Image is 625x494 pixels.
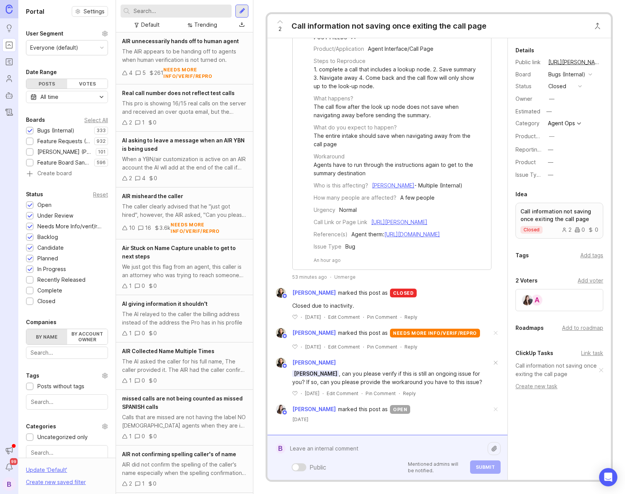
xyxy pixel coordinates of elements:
[271,328,338,338] a: Ysabelle Eugenio[PERSON_NAME]
[2,105,16,119] a: Changelog
[72,6,108,17] button: Settings
[116,239,253,295] a: Air Stuck on Name Capture unable to get to next stepsWe just got this flag from an agent, this ca...
[122,137,245,152] span: AI asking to leave a message when an AIR YBN is being used
[324,314,325,320] div: ·
[292,359,336,366] span: [PERSON_NAME]
[153,432,157,441] div: 0
[276,444,285,454] div: B
[84,118,108,122] div: Select All
[134,7,229,15] input: Search...
[129,69,132,77] div: 4
[548,82,566,90] div: closed
[368,45,433,53] div: Agent Interface/Call Page
[31,449,103,457] input: Search...
[142,174,145,182] div: 4
[122,310,247,327] div: The AI relayed to the caller the billing address instead of the address the Pro has in his profile
[122,193,183,199] span: AIR misheard the caller
[142,432,145,441] div: 0
[26,171,108,178] a: Create board
[122,155,247,172] div: When a YBN/air customization is active on an AIR account the AI wll add at the end of the call if...
[282,363,288,369] img: member badge
[122,263,247,279] div: We just got this flag from an agent, this caller is an attorney who was trying to reach someone s...
[515,349,553,358] div: ClickUp Tasks
[129,118,132,127] div: 2
[314,181,368,190] div: Who is this affecting?
[515,46,534,55] div: Details
[314,194,396,202] div: How many people are affected?
[399,390,400,397] div: ·
[142,329,145,337] div: 0
[116,132,253,187] a: AI asking to leave a message when an AIR YBN is being usedWhen a YBN/air customization is active ...
[37,222,104,231] div: Needs More Info/verif/repro
[328,344,360,350] div: Edit Comment
[575,227,585,232] div: 0
[515,82,542,90] div: Status
[2,460,16,474] button: Notifications
[301,314,302,320] div: ·
[26,371,39,380] div: Tags
[37,201,52,209] div: Open
[116,295,253,342] a: AI giving information it shouldn'tThe AI relayed to the caller the billing address instead of the...
[122,451,236,457] span: AIR not confirming spelling caller's of name
[314,45,364,53] div: Product/Application
[400,314,401,320] div: ·
[153,376,157,385] div: 0
[67,329,108,344] label: By account owner
[159,224,171,232] div: 3.6k
[548,70,585,79] div: Bugs (Internal)
[371,219,427,225] a: [URL][PERSON_NAME]
[122,202,247,219] div: The caller clearly advised that he "just got hired", however, the AIR asked, "Can you please clar...
[328,314,360,320] div: Edit Comment
[522,295,533,305] img: Kelsey Fisher
[142,69,146,77] div: 5
[578,276,603,285] div: Add voter
[599,468,617,486] div: Open Intercom Messenger
[2,38,16,52] a: Portal
[2,444,16,457] button: Announcements
[549,132,554,140] div: —
[6,5,13,13] img: Canny Home
[292,405,336,413] span: [PERSON_NAME]
[37,137,90,145] div: Feature Requests (Internal)
[145,224,151,232] div: 16
[515,276,538,285] div: 2 Voters
[129,432,132,441] div: 1
[98,149,106,155] p: 101
[67,79,108,89] div: Votes
[142,118,145,127] div: 1
[122,300,208,307] span: AI giving information it shouldn't
[515,133,556,139] label: ProductboardID
[26,7,44,16] h1: Portal
[26,318,56,327] div: Companies
[544,107,554,116] div: —
[338,329,388,337] span: marked this post as
[400,344,401,350] div: ·
[171,221,247,234] div: needs more info/verif/repro
[351,230,440,239] div: Agent therm:
[403,390,416,397] div: Reply
[31,349,103,357] input: Search...
[305,391,319,396] time: [DATE]
[515,362,599,378] a: Call information not saving once exiting the call page
[562,227,572,232] div: 2
[548,171,553,179] div: —
[515,159,536,165] label: Product
[271,358,336,368] a: Ysabelle Eugenio[PERSON_NAME]
[116,187,253,239] a: AIR misheard the callerThe caller clearly advised that he "just got hired", however, the AIR aske...
[142,376,145,385] div: 0
[515,70,542,79] div: Board
[314,257,341,263] span: An hour ago
[97,160,106,166] p: 596
[40,93,58,101] div: All time
[2,477,16,491] button: B
[153,479,156,488] div: 0
[581,349,603,357] div: Link task
[37,433,88,441] div: Uncategorized only
[314,230,348,239] div: Reference(s)
[31,398,103,406] input: Search...
[116,342,253,390] a: AIR Collected Name Multiple TimesThe AI asked the caller for his full name, The caller provided i...
[279,25,282,33] span: 2
[338,289,388,297] span: marked this post as
[276,288,286,298] img: Ysabelle Eugenio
